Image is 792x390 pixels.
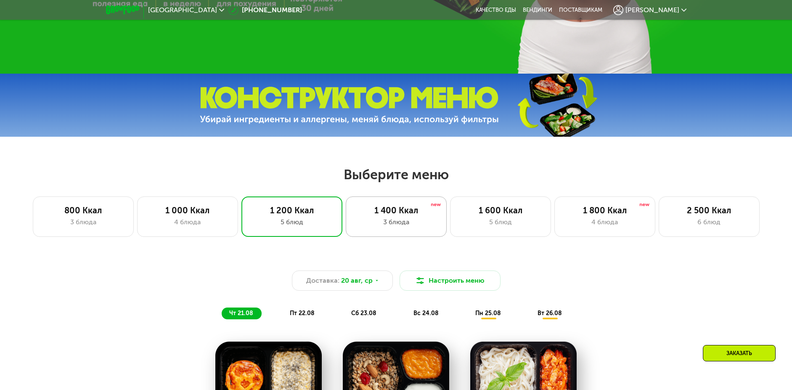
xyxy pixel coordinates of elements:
div: 4 блюда [563,217,646,227]
div: 800 Ккал [42,205,125,215]
a: Качество еды [476,7,516,13]
div: 5 блюд [459,217,542,227]
span: сб 23.08 [351,310,376,317]
span: вт 26.08 [538,310,562,317]
a: [PHONE_NUMBER] [228,5,302,15]
div: поставщикам [559,7,602,13]
div: 6 блюд [668,217,751,227]
span: вс 24.08 [413,310,439,317]
span: [PERSON_NAME] [625,7,679,13]
span: пт 22.08 [290,310,315,317]
div: 5 блюд [250,217,334,227]
div: 1 400 Ккал [355,205,438,215]
div: 3 блюда [42,217,125,227]
button: Настроить меню [400,271,501,291]
div: 4 блюда [146,217,229,227]
a: Вендинги [523,7,552,13]
span: Доставка: [306,276,339,286]
div: 1 000 Ккал [146,205,229,215]
span: [GEOGRAPHIC_DATA] [148,7,217,13]
div: 3 блюда [355,217,438,227]
div: Заказать [703,345,776,361]
div: 1 200 Ккал [250,205,334,215]
div: 1 600 Ккал [459,205,542,215]
div: 2 500 Ккал [668,205,751,215]
span: пн 25.08 [475,310,501,317]
span: чт 21.08 [229,310,253,317]
span: 20 авг, ср [341,276,373,286]
h2: Выберите меню [27,166,765,183]
div: 1 800 Ккал [563,205,646,215]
